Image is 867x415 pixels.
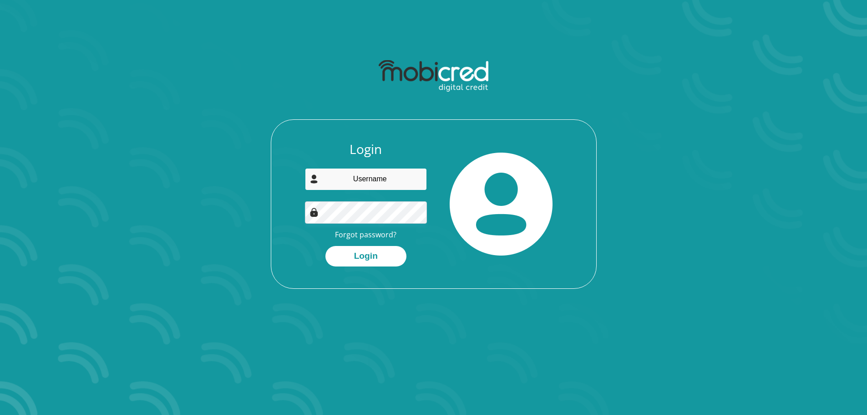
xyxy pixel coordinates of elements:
a: Forgot password? [335,230,396,240]
img: Image [309,208,319,217]
h3: Login [305,142,427,157]
img: user-icon image [309,174,319,184]
img: mobicred logo [379,60,488,92]
input: Username [305,168,427,190]
button: Login [325,246,406,266]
